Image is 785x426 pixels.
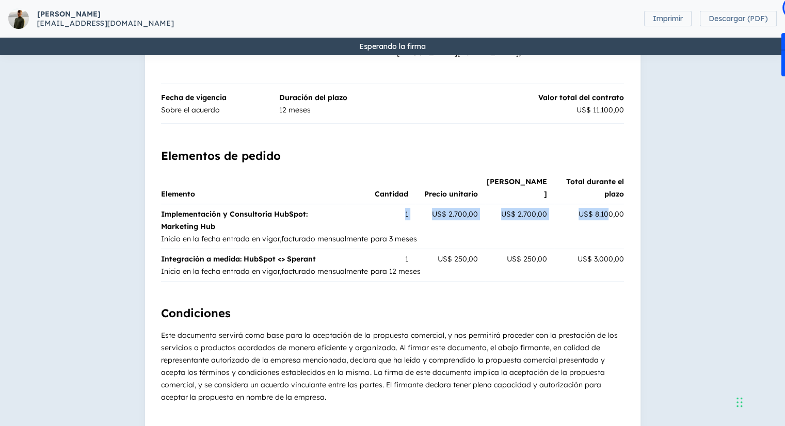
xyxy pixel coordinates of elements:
[578,254,624,264] span: US$ 3.000,00
[405,209,408,219] span: 1
[375,189,408,199] span: Cantidad
[161,233,623,245] p: mensualmente
[183,234,280,243] span: en la fecha entrada en vigor
[736,387,743,418] div: Arrastrar
[389,234,416,243] span: 3 meses
[280,267,317,276] span: , facturado
[161,104,270,116] div: Sobre el acuerdo
[161,265,623,277] p: mensualmente
[405,254,408,264] span: 1
[576,105,624,114] span: US$ 11.100,00
[161,331,617,402] span: Este documento servirá como base para la aceptación de la propuesta comercial, y nos permitirá pr...
[501,209,547,219] span: US$ 2.700,00
[432,209,478,219] span: US$ 2.700,00
[579,209,624,219] span: US$ 8.100,00
[183,267,280,276] span: en la fecha entrada en vigor
[515,91,624,104] h3: Valor total del contrato
[161,189,195,199] span: Elemento
[161,149,281,163] span: Elementos de pedido
[161,254,316,264] span: Integración a medida: HubSpot <> Sperant
[700,11,777,26] button: Descargar (PDF)
[161,267,183,276] span: Inicio
[161,234,183,243] span: Inicio
[368,267,389,276] span: para
[644,11,692,26] button: Imprimir
[37,19,174,28] span: [EMAIL_ADDRESS][DOMAIN_NAME]
[8,8,29,29] img: Garofi Espinoza
[389,267,420,276] span: 12 meses
[507,254,547,264] span: US$ 250,00
[566,177,624,199] span: Total durante el plazo
[161,91,270,104] h3: Fecha de vigencia
[487,177,547,199] span: [PERSON_NAME]
[279,105,310,114] span: 12 meses
[37,9,101,19] b: [PERSON_NAME]
[359,42,426,51] span: Esperando la firma
[438,254,478,264] span: US$ 250,00
[600,294,785,426] iframe: Chat Widget
[368,234,389,243] span: para
[279,91,388,104] h3: Duración del plazo
[424,189,478,199] span: Precio unitario
[161,306,231,320] span: Condiciones
[600,294,785,426] div: Widget de chat
[161,209,308,231] span: Implementación y Consultoría HubSpot: Marketing Hub
[280,234,317,243] span: , facturado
